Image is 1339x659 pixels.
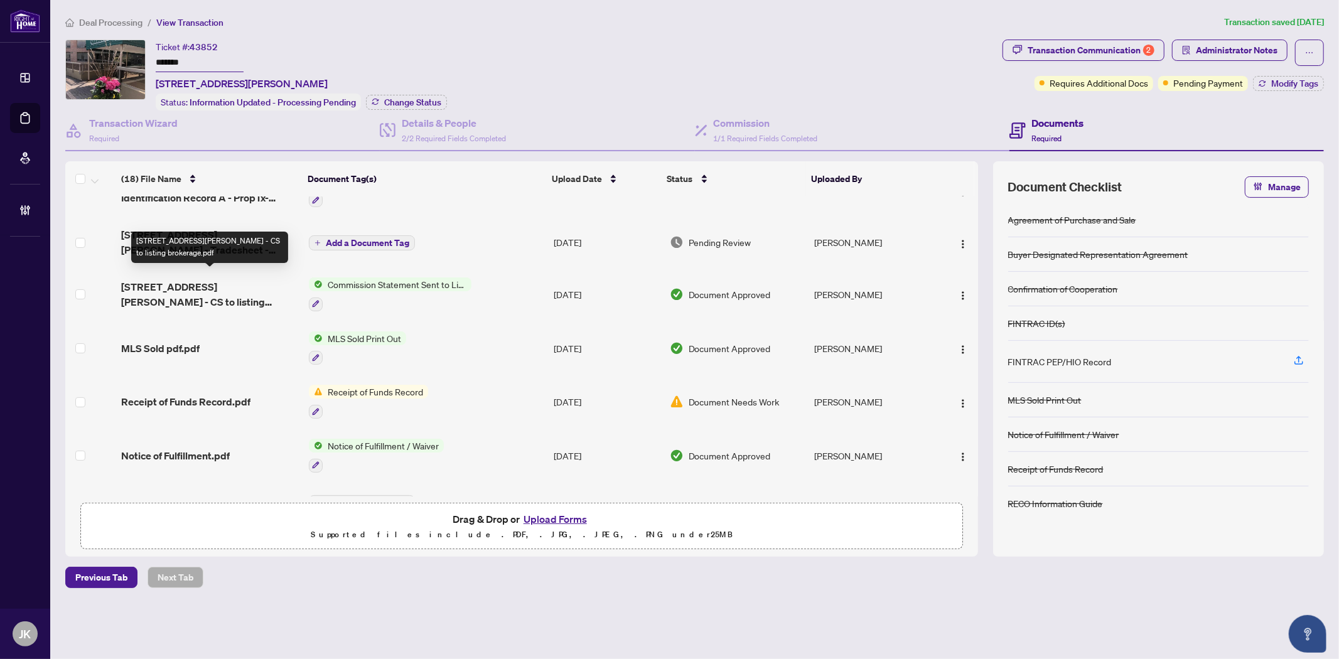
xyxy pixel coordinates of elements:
[121,341,200,356] span: MLS Sold pdf.pdf
[79,17,143,28] span: Deal Processing
[89,527,955,542] p: Supported files include .PDF, .JPG, .JPEG, .PNG under 25 MB
[10,9,40,33] img: logo
[309,331,406,365] button: Status IconMLS Sold Print Out
[670,235,684,249] img: Document Status
[309,385,428,419] button: Status IconReceipt of Funds Record
[549,267,664,321] td: [DATE]
[309,234,415,250] button: Add a Document Tag
[809,375,937,429] td: [PERSON_NAME]
[65,18,74,27] span: home
[19,625,31,643] span: JK
[1253,76,1324,91] button: Modify Tags
[309,235,415,250] button: Add a Document Tag
[121,448,230,463] span: Notice of Fulfillment.pdf
[953,446,973,466] button: Logo
[402,115,506,131] h4: Details & People
[689,395,780,409] span: Document Needs Work
[958,239,968,249] img: Logo
[1008,393,1082,407] div: MLS Sold Print Out
[953,232,973,252] button: Logo
[552,172,602,186] span: Upload Date
[809,217,937,267] td: [PERSON_NAME]
[1008,355,1112,368] div: FINTRAC PEP/HIO Record
[315,240,321,246] span: plus
[121,394,250,409] span: Receipt of Funds Record.pdf
[1003,40,1164,61] button: Transaction Communication2
[549,321,664,375] td: [DATE]
[303,161,547,196] th: Document Tag(s)
[131,232,288,263] div: [STREET_ADDRESS][PERSON_NAME] - CS to listing brokerage.pdf
[156,94,361,110] div: Status:
[121,279,298,309] span: [STREET_ADDRESS][PERSON_NAME] - CS to listing brokerage.pdf
[662,161,807,196] th: Status
[667,172,693,186] span: Status
[953,493,973,513] button: Logo
[326,238,409,247] span: Add a Document Tag
[384,98,441,107] span: Change Status
[1289,615,1326,653] button: Open asap
[156,76,328,91] span: [STREET_ADDRESS][PERSON_NAME]
[809,429,937,483] td: [PERSON_NAME]
[89,115,178,131] h4: Transaction Wizard
[809,483,937,523] td: [PERSON_NAME]
[670,449,684,463] img: Document Status
[1008,213,1136,227] div: Agreement of Purchase and Sale
[1268,177,1301,197] span: Manage
[75,567,127,587] span: Previous Tab
[1008,316,1065,330] div: FINTRAC ID(s)
[714,115,818,131] h4: Commission
[1245,176,1309,198] button: Manage
[1172,40,1288,61] button: Administrator Notes
[689,449,771,463] span: Document Approved
[670,395,684,409] img: Document Status
[453,511,591,527] span: Drag & Drop or
[953,392,973,412] button: Logo
[309,277,323,291] img: Status Icon
[1143,45,1154,56] div: 2
[549,375,664,429] td: [DATE]
[953,338,973,358] button: Logo
[809,321,937,375] td: [PERSON_NAME]
[958,291,968,301] img: Logo
[689,235,751,249] span: Pending Review
[156,40,218,54] div: Ticket #:
[1050,76,1148,90] span: Requires Additional Docs
[89,134,119,143] span: Required
[547,161,662,196] th: Upload Date
[958,452,968,462] img: Logo
[1224,15,1324,29] article: Transaction saved [DATE]
[953,284,973,304] button: Logo
[1305,48,1314,57] span: ellipsis
[323,331,406,345] span: MLS Sold Print Out
[190,41,218,53] span: 43852
[958,399,968,409] img: Logo
[1008,427,1119,441] div: Notice of Fulfillment / Waiver
[1182,46,1191,55] span: solution
[148,567,203,588] button: Next Tab
[65,567,137,588] button: Previous Tab
[323,439,444,453] span: Notice of Fulfillment / Waiver
[1028,40,1154,60] div: Transaction Communication
[689,287,771,301] span: Document Approved
[148,15,151,29] li: /
[670,341,684,355] img: Document Status
[309,277,471,311] button: Status IconCommission Statement Sent to Listing Brokerage
[309,385,323,399] img: Status Icon
[81,503,962,550] span: Drag & Drop orUpload FormsSupported files include .PDF, .JPG, .JPEG, .PNG under25MB
[549,429,664,483] td: [DATE]
[1032,134,1062,143] span: Required
[1032,115,1084,131] h4: Documents
[689,341,771,355] span: Document Approved
[121,172,181,186] span: (18) File Name
[549,483,664,523] td: [DATE]
[1008,496,1103,510] div: RECO Information Guide
[121,227,298,257] span: [STREET_ADDRESS][PERSON_NAME] - Tradesheet - Agent to review.pdf
[156,17,223,28] span: View Transaction
[670,287,684,301] img: Document Status
[323,385,428,399] span: Receipt of Funds Record
[958,345,968,355] img: Logo
[309,439,444,473] button: Status IconNotice of Fulfillment / Waiver
[520,511,591,527] button: Upload Forms
[402,134,506,143] span: 2/2 Required Fields Completed
[1008,282,1118,296] div: Confirmation of Cooperation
